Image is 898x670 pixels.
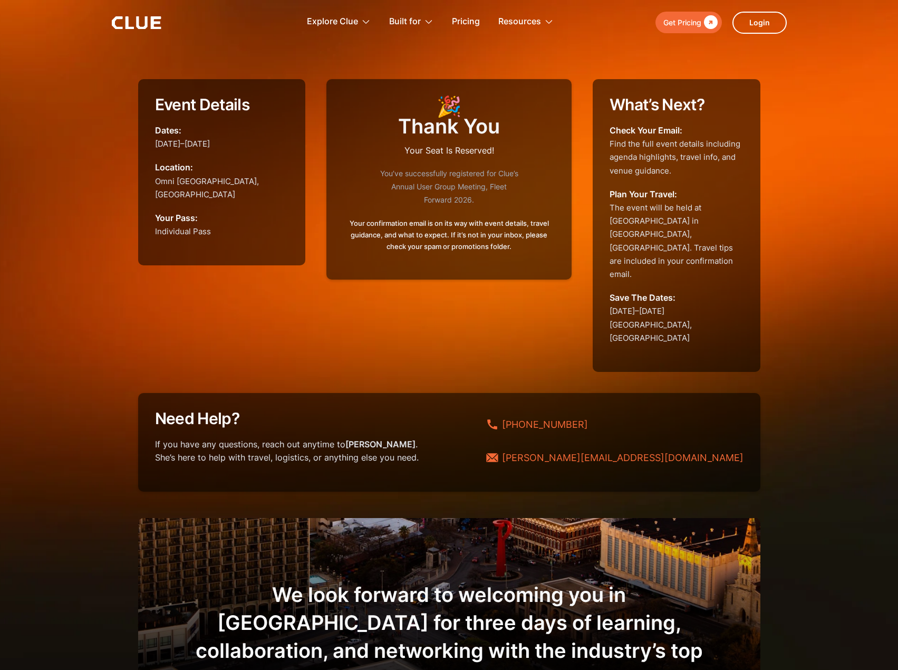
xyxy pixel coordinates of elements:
[345,439,416,449] span: [PERSON_NAME]
[701,16,718,29] div: 
[155,213,198,223] span: Your Pass:
[498,5,541,39] div: Resources
[155,410,470,427] h2: Need Help?
[452,5,480,39] a: Pricing
[398,96,500,156] h1: 🎉 Thank You
[610,96,743,113] h2: What’s Next?
[732,12,787,34] a: Login
[155,226,211,236] span: Individual Pass
[155,176,259,199] span: Omni [GEOGRAPHIC_DATA],[GEOGRAPHIC_DATA]
[155,96,289,113] h2: Event Details
[610,189,677,199] span: Plan your travel:
[486,451,743,467] a: [PERSON_NAME][EMAIL_ADDRESS][DOMAIN_NAME]
[155,139,210,149] span: [DATE]–[DATE]
[389,5,433,39] div: Built for
[610,203,733,279] span: The event will be held at [GEOGRAPHIC_DATA] in [GEOGRAPHIC_DATA], [GEOGRAPHIC_DATA]. Travel tips ...
[502,451,743,467] div: [PERSON_NAME][EMAIL_ADDRESS][DOMAIN_NAME]
[155,438,419,464] p: If you have any questions, reach out anytime to . She’s here to help with travel, logistics, or a...
[610,292,675,303] span: Save the dates: ‍
[486,418,588,434] a: [PHONE_NUMBER]
[498,5,554,39] div: Resources
[155,162,193,173] span: Location:
[610,125,682,136] span: Check your email:
[389,5,421,39] div: Built for
[655,12,722,33] a: Get Pricing
[307,5,358,39] div: Explore Clue
[343,217,555,252] p: Your confirmation email is on its way with event details, travel guidance, and what to expect. If...
[610,306,692,342] span: [DATE]–[DATE] [GEOGRAPHIC_DATA], [GEOGRAPHIC_DATA]
[378,167,520,207] p: You’ve successfully registered for Clue’s Annual User Group Meeting, Fleet Forward 2026.
[502,418,588,434] div: [PHONE_NUMBER]
[307,5,371,39] div: Explore Clue
[155,125,181,136] span: Dates:
[610,139,740,175] span: Find the full event details including agenda highlights, travel info, and venue guidance.
[663,16,701,29] div: Get Pricing
[404,145,494,156] span: Your Seat Is Reserved!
